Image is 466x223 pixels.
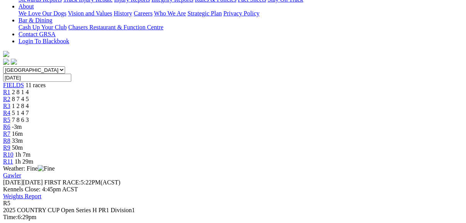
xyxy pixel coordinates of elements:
img: logo-grsa-white.png [3,51,9,57]
a: R3 [3,103,10,109]
a: Strategic Plan [188,10,222,17]
a: Login To Blackbook [18,38,69,44]
a: History [114,10,132,17]
span: 1h 29m [15,158,33,165]
a: Bar & Dining [18,17,52,24]
span: 1h 7m [15,151,30,158]
span: 11 races [25,82,45,88]
span: 5:22PM(ACST) [44,179,121,186]
span: 8 7 4 5 [12,96,29,102]
div: 6:29pm [3,214,463,221]
span: 5 1 4 7 [12,110,29,116]
a: R7 [3,130,10,137]
span: [DATE] [3,179,43,186]
a: R2 [3,96,10,102]
div: Kennels Close: 4:45pm ACST [3,186,463,193]
a: FIELDS [3,82,24,88]
span: Time: [3,214,18,220]
a: R1 [3,89,10,95]
span: FIRST RACE: [44,179,80,186]
div: About [18,10,463,17]
a: R6 [3,123,10,130]
img: twitter.svg [11,59,17,65]
a: Privacy Policy [223,10,260,17]
span: 33m [12,137,23,144]
img: Fine [38,165,55,172]
input: Select date [3,74,71,82]
a: R11 [3,158,13,165]
span: -3m [12,123,22,130]
a: R9 [3,144,10,151]
a: Careers [134,10,153,17]
a: Cash Up Your Club [18,24,67,30]
a: R5 [3,117,10,123]
div: 2025 COUNTRY CUP Open Series H PR1 Division1 [3,207,463,214]
span: R5 [3,200,10,206]
span: [DATE] [3,179,23,186]
a: Gawler [3,172,21,179]
a: Contact GRSA [18,31,55,37]
span: Weather: Fine [3,165,55,172]
span: 7 8 6 3 [12,117,29,123]
a: About [18,3,34,10]
a: R4 [3,110,10,116]
span: 50m [12,144,23,151]
span: 2 8 1 4 [12,89,29,95]
a: Who We Are [154,10,186,17]
a: Weights Report [3,193,42,199]
a: Vision and Values [68,10,112,17]
span: 1 2 8 4 [12,103,29,109]
a: We Love Our Dogs [18,10,66,17]
img: facebook.svg [3,59,9,65]
a: Chasers Restaurant & Function Centre [68,24,163,30]
span: 16m [12,130,23,137]
div: Bar & Dining [18,24,463,31]
a: R10 [3,151,13,158]
a: R8 [3,137,10,144]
